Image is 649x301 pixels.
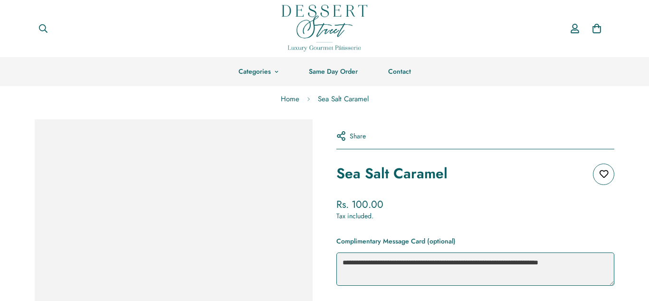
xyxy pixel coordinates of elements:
button: Add to wishlist [593,164,614,185]
label: Complimentary Message Card (optional) [336,235,456,247]
span: Share [350,131,366,141]
a: 0 [586,18,608,39]
h1: Sea Salt Caramel [336,164,448,184]
a: Home [274,87,306,112]
a: Account [564,15,586,42]
a: Contact [373,57,426,86]
a: Categories [223,57,294,86]
button: Search [31,18,56,39]
a: Same Day Order [294,57,373,86]
span: Rs. 100.00 [336,197,383,212]
div: Tax included. [336,211,614,221]
img: Dessert Street [282,5,367,51]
